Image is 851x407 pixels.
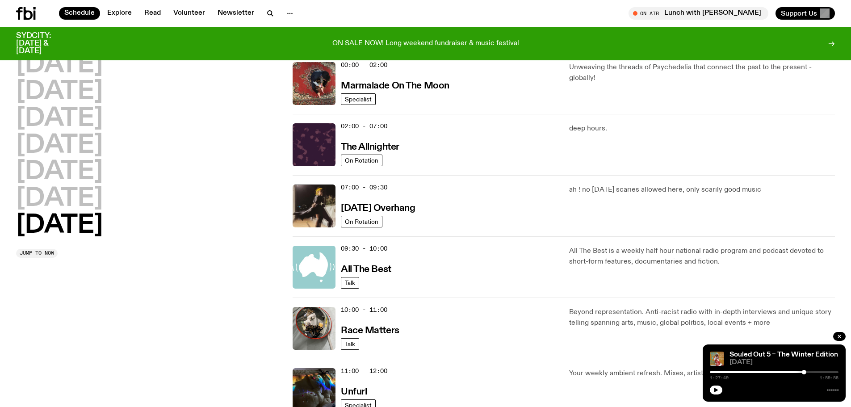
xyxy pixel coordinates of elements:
[341,387,367,397] h3: Unfurl
[341,143,399,152] h3: The Allnighter
[341,338,359,350] a: Talk
[569,246,835,267] p: All The Best is a weekly half hour national radio program and podcast devoted to short-form featu...
[820,376,838,380] span: 1:59:58
[16,186,103,211] button: [DATE]
[569,185,835,195] p: ah ! no [DATE] scaries allowed here, only scarily good music
[341,244,387,253] span: 09:30 - 10:00
[341,277,359,289] a: Talk
[341,204,415,213] h3: [DATE] Overhang
[102,7,137,20] a: Explore
[341,61,387,69] span: 00:00 - 02:00
[16,133,103,158] button: [DATE]
[569,62,835,84] p: Unweaving the threads of Psychedelia that connect the past to the present - globally!
[341,93,376,105] a: Specialist
[341,80,449,91] a: Marmalade On The Moon
[729,359,838,366] span: [DATE]
[341,265,391,274] h3: All The Best
[781,9,817,17] span: Support Us
[16,213,103,238] button: [DATE]
[345,340,355,347] span: Talk
[341,122,387,130] span: 02:00 - 07:00
[569,307,835,328] p: Beyond representation. Anti-racist radio with in-depth interviews and unique story telling spanni...
[776,7,835,20] button: Support Us
[16,80,103,105] button: [DATE]
[341,141,399,152] a: The Allnighter
[341,155,382,166] a: On Rotation
[293,307,335,350] img: A photo of the Race Matters team taken in a rear view or "blindside" mirror. A bunch of people of...
[629,7,768,20] button: On AirLunch with [PERSON_NAME]
[16,53,103,78] button: [DATE]
[341,81,449,91] h3: Marmalade On The Moon
[293,62,335,105] img: Tommy - Persian Rug
[20,251,54,256] span: Jump to now
[212,7,260,20] a: Newsletter
[16,32,73,55] h3: SYDCITY: [DATE] & [DATE]
[16,159,103,185] button: [DATE]
[341,324,399,336] a: Race Matters
[729,351,838,358] a: Souled Out 5 – The Winter Edition
[569,123,835,134] p: deep hours.
[341,386,367,397] a: Unfurl
[59,7,100,20] a: Schedule
[16,249,58,258] button: Jump to now
[341,306,387,314] span: 10:00 - 11:00
[341,326,399,336] h3: Race Matters
[345,157,378,164] span: On Rotation
[341,183,387,192] span: 07:00 - 09:30
[139,7,166,20] a: Read
[341,263,391,274] a: All The Best
[341,202,415,213] a: [DATE] Overhang
[710,376,729,380] span: 1:27:49
[168,7,210,20] a: Volunteer
[569,368,835,379] p: Your weekly ambient refresh. Mixes, artist interviews and dreamy, celestial music.
[345,218,378,225] span: On Rotation
[16,106,103,131] button: [DATE]
[345,96,372,102] span: Specialist
[341,367,387,375] span: 11:00 - 12:00
[341,216,382,227] a: On Rotation
[345,279,355,286] span: Talk
[332,40,519,48] p: ON SALE NOW! Long weekend fundraiser & music festival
